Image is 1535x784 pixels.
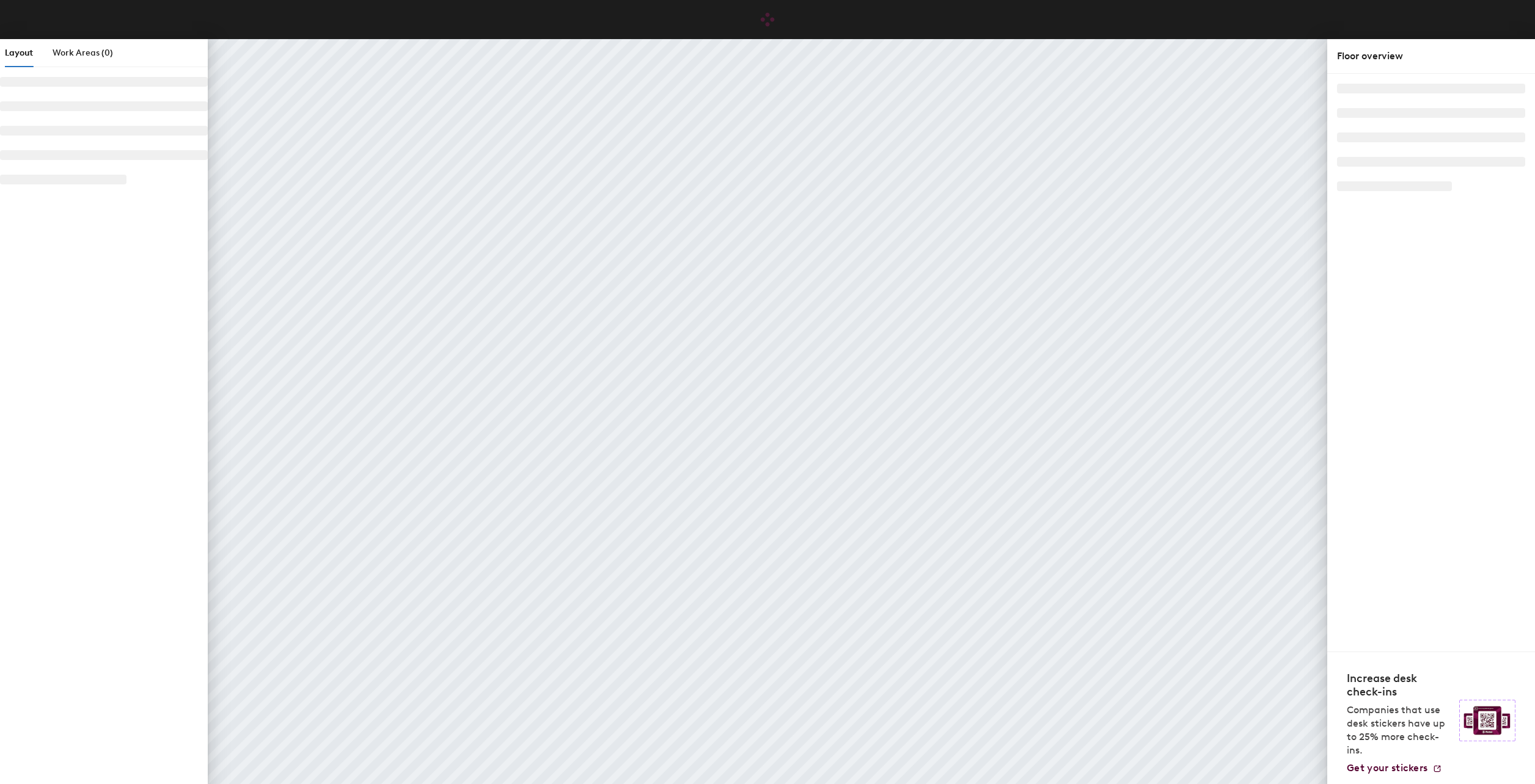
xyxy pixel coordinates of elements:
[1347,762,1427,774] span: Get your stickers
[53,48,113,58] span: Work Areas (0)
[1347,703,1452,757] p: Companies that use desk stickers have up to 25% more check-ins.
[1347,672,1452,699] h4: Increase desk check-ins
[1347,762,1442,774] a: Get your stickers
[1337,49,1525,64] div: Floor overview
[5,48,33,58] span: Layout
[1459,700,1515,741] img: Sticker logo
